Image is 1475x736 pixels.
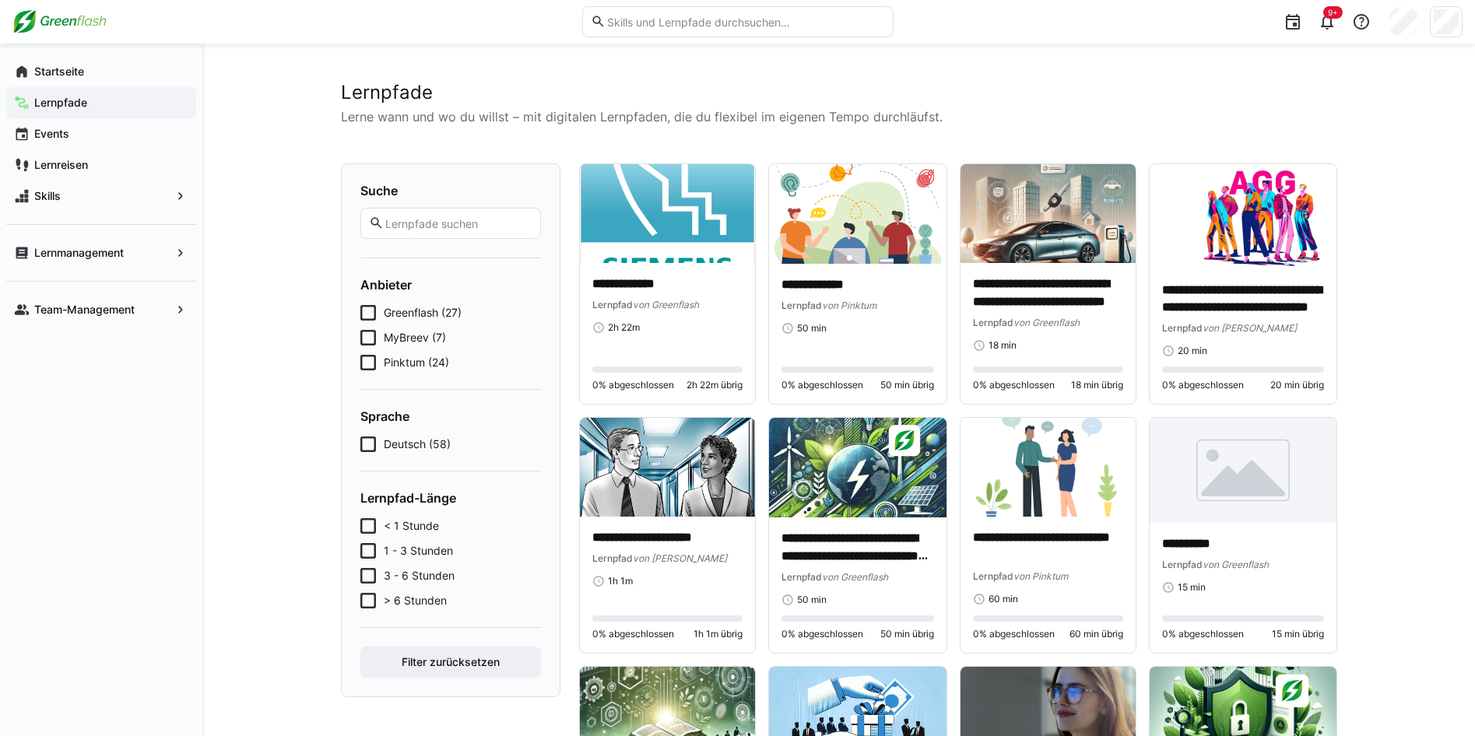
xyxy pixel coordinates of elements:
button: Filter zurücksetzen [360,647,541,678]
span: 9+ [1328,8,1338,17]
span: 0% abgeschlossen [592,628,674,640]
span: 0% abgeschlossen [1162,379,1244,391]
h4: Lernpfad-Länge [360,490,541,506]
span: 50 min übrig [880,379,934,391]
span: 20 min [1178,345,1207,357]
span: 0% abgeschlossen [781,379,863,391]
span: 50 min übrig [880,628,934,640]
span: 1 - 3 Stunden [384,543,453,559]
span: < 1 Stunde [384,518,439,534]
span: Lernpfad [592,299,633,310]
span: MyBreev (7) [384,330,446,345]
span: von Greenflash [633,299,699,310]
input: Skills und Lernpfade durchsuchen… [606,15,884,29]
p: Lerne wann und wo du willst – mit digitalen Lernpfaden, die du flexibel im eigenen Tempo durchläu... [341,107,1337,126]
span: 0% abgeschlossen [781,628,863,640]
span: Greenflash (27) [384,305,462,321]
span: von Pinktum [822,300,876,311]
h4: Suche [360,183,541,198]
span: 0% abgeschlossen [1162,628,1244,640]
h4: Sprache [360,408,541,424]
span: Lernpfad [781,571,822,583]
span: Lernpfad [781,300,822,311]
img: image [1150,164,1336,269]
h4: Anbieter [360,277,541,293]
span: 18 min übrig [1071,379,1123,391]
span: 15 min übrig [1272,628,1324,640]
input: Lernpfade suchen [384,216,532,230]
span: Lernpfad [1162,559,1203,570]
img: image [769,418,946,517]
span: Filter zurücksetzen [399,654,502,670]
span: Pinktum (24) [384,355,449,370]
img: image [1150,418,1336,523]
span: von Pinktum [1013,570,1068,582]
span: Lernpfad [973,570,1013,582]
img: image [580,164,756,263]
h2: Lernpfade [341,81,1337,104]
span: 1h 1m übrig [694,628,743,640]
span: 18 min [989,339,1017,352]
span: 50 min [797,322,827,335]
img: image [961,164,1136,263]
span: 15 min [1178,581,1206,594]
span: > 6 Stunden [384,593,447,608]
span: von Greenflash [822,571,888,583]
span: 60 min übrig [1069,628,1123,640]
span: Lernpfad [1162,322,1203,334]
span: 0% abgeschlossen [973,379,1055,391]
span: 20 min übrig [1270,379,1324,391]
span: 2h 22m übrig [687,379,743,391]
span: von [PERSON_NAME] [633,552,727,564]
span: von Greenflash [1013,317,1080,328]
span: 50 min [797,594,827,606]
span: von Greenflash [1203,559,1269,570]
span: Lernpfad [973,317,1013,328]
img: image [961,418,1136,517]
span: Lernpfad [592,552,633,564]
span: 3 - 6 Stunden [384,568,455,584]
span: 0% abgeschlossen [973,628,1055,640]
span: 0% abgeschlossen [592,379,674,391]
span: Deutsch (58) [384,436,451,452]
span: 60 min [989,593,1018,605]
span: 2h 22m [608,321,640,334]
span: von [PERSON_NAME] [1203,322,1297,334]
img: image [580,418,756,517]
img: image [769,164,946,264]
span: 1h 1m [608,575,633,587]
